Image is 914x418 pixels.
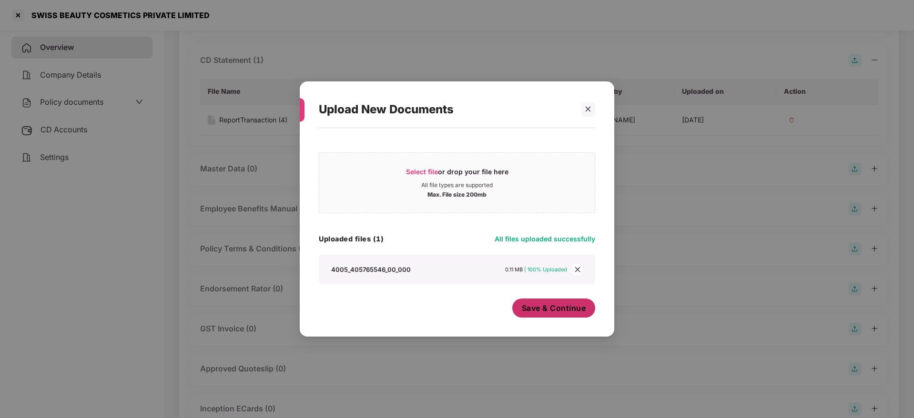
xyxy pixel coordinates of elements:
span: Select file [406,168,438,176]
div: 4005_405765546_00_000 [331,265,411,274]
span: All files uploaded successfully [495,235,595,243]
h4: Uploaded files (1) [319,234,384,244]
div: or drop your file here [406,167,508,181]
div: Max. File size 200mb [427,189,487,199]
span: close [585,106,591,112]
span: Save & Continue [522,303,586,313]
span: Select fileor drop your file hereAll file types are supportedMax. File size 200mb [319,160,595,206]
span: 0.11 MB [505,266,523,273]
button: Save & Continue [512,299,596,318]
div: All file types are supported [421,181,493,189]
span: | 100% Uploaded [524,266,567,273]
span: close [572,264,583,275]
div: Upload New Documents [319,91,572,128]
